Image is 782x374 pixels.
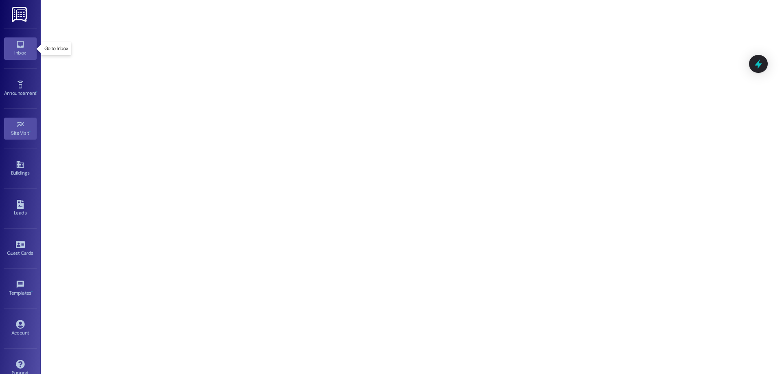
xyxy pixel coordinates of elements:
a: Guest Cards [4,238,37,260]
span: • [36,89,37,95]
span: • [31,289,33,295]
p: Go to Inbox [44,45,68,52]
a: Templates • [4,278,37,300]
a: Leads [4,197,37,219]
a: Site Visit • [4,118,37,140]
a: Buildings [4,157,37,179]
span: • [29,129,31,135]
a: Account [4,317,37,339]
img: ResiDesk Logo [12,7,29,22]
a: Inbox [4,37,37,59]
